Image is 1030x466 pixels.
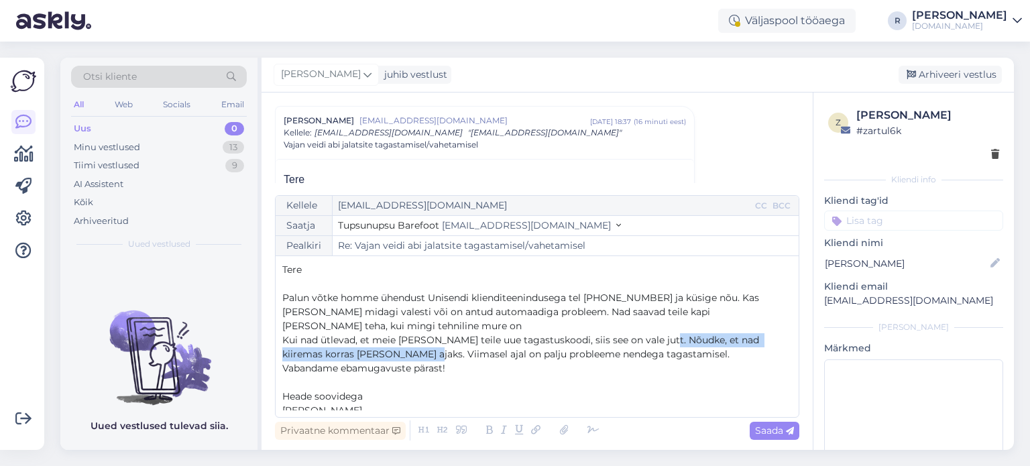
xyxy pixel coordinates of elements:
[282,264,302,276] span: Tere
[824,174,1003,186] div: Kliendi info
[74,178,123,191] div: AI Assistent
[468,127,622,137] span: "[EMAIL_ADDRESS][DOMAIN_NAME]"
[333,196,752,215] input: Recepient...
[442,219,611,231] span: [EMAIL_ADDRESS][DOMAIN_NAME]
[912,21,1007,32] div: [DOMAIN_NAME]
[752,200,770,212] div: CC
[91,419,228,433] p: Uued vestlused tulevad siia.
[276,236,333,255] div: Pealkiri
[379,68,447,82] div: juhib vestlust
[160,96,193,113] div: Socials
[276,196,333,215] div: Kellele
[282,362,445,374] span: Vabandame ebamugavuste pärast!
[284,115,354,127] span: [PERSON_NAME]
[856,123,999,138] div: # zartul6k
[755,424,794,436] span: Saada
[225,159,244,172] div: 9
[275,422,406,440] div: Privaatne kommentaar
[74,122,91,135] div: Uus
[888,11,907,30] div: R
[284,139,478,151] span: Vajan veidi abi jalatsite tagastamisel/vahetamisel
[333,236,799,255] input: Write subject here...
[912,10,1007,21] div: [PERSON_NAME]
[824,321,1003,333] div: [PERSON_NAME]
[112,96,135,113] div: Web
[74,141,140,154] div: Minu vestlused
[338,219,621,233] button: Tupsunupsu Barefoot [EMAIL_ADDRESS][DOMAIN_NAME]
[276,216,333,235] div: Saatja
[282,292,762,332] span: Palun võtke homme ühendust Unisendi klienditeenindusega tel [PHONE_NUMBER] ja küsige nõu. Kas [PE...
[74,215,129,228] div: Arhiveeritud
[71,96,87,113] div: All
[282,404,362,416] span: [PERSON_NAME]
[718,9,856,33] div: Väljaspool tööaega
[219,96,247,113] div: Email
[282,390,363,402] span: Heade soovidega
[128,238,190,250] span: Uued vestlused
[899,66,1002,84] div: Arhiveeri vestlus
[824,294,1003,308] p: [EMAIL_ADDRESS][DOMAIN_NAME]
[282,334,762,360] span: Kui nad ütlevad, et meie [PERSON_NAME] teile uue tagastuskoodi, siis see on vale jutt. Nõudke, et...
[60,286,257,407] img: No chats
[912,10,1022,32] a: [PERSON_NAME][DOMAIN_NAME]
[281,67,361,82] span: [PERSON_NAME]
[83,70,137,84] span: Otsi kliente
[824,211,1003,231] input: Lisa tag
[824,236,1003,250] p: Kliendi nimi
[225,122,244,135] div: 0
[824,194,1003,208] p: Kliendi tag'id
[338,219,439,231] span: Tupsunupsu Barefoot
[74,159,139,172] div: Tiimi vestlused
[634,117,686,127] div: ( 16 minuti eest )
[284,127,312,137] span: Kellele :
[359,115,590,127] span: [EMAIL_ADDRESS][DOMAIN_NAME]
[825,256,988,271] input: Lisa nimi
[314,127,463,137] span: [EMAIL_ADDRESS][DOMAIN_NAME]
[74,196,93,209] div: Kõik
[590,117,631,127] div: [DATE] 18:37
[223,141,244,154] div: 13
[836,117,841,127] span: z
[824,341,1003,355] p: Märkmed
[856,107,999,123] div: [PERSON_NAME]
[11,68,36,94] img: Askly Logo
[770,200,793,212] div: BCC
[824,280,1003,294] p: Kliendi email
[284,172,686,188] div: Tere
